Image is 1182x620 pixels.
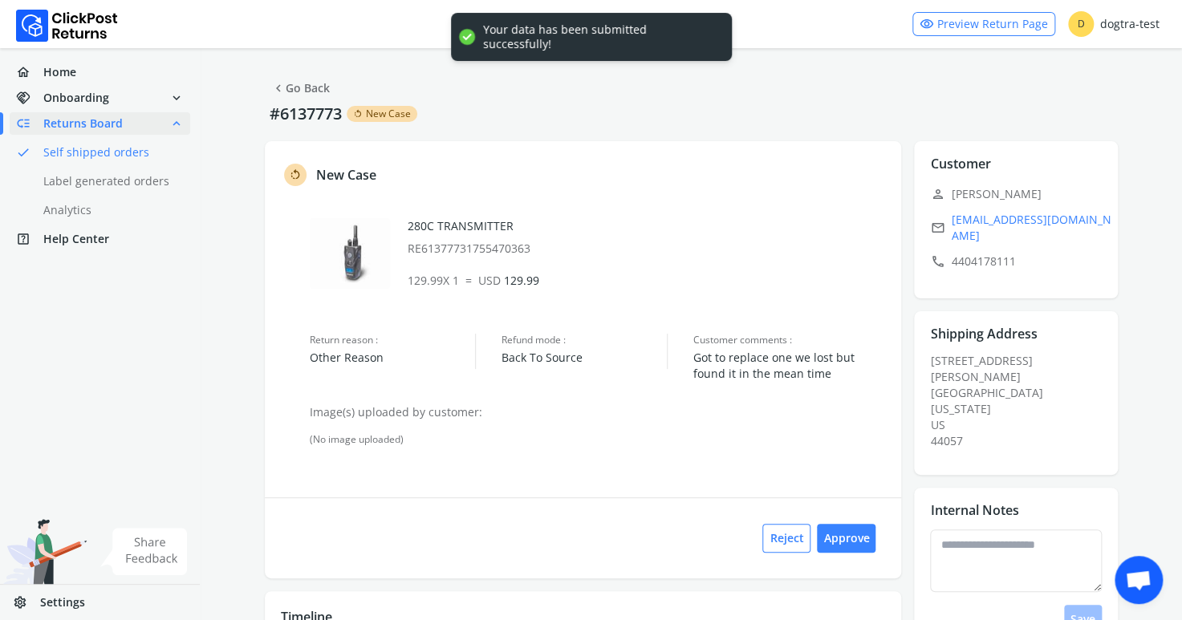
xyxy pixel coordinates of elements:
p: RE61377731755470363 [408,241,886,257]
p: Image(s) uploaded by customer: [310,404,885,420]
a: Open chat [1115,556,1163,604]
p: [PERSON_NAME] [930,183,1111,205]
a: Label generated orders [10,170,209,192]
span: help_center [16,228,43,250]
span: Back To Source [502,350,667,366]
button: chevron_leftGo Back [265,74,336,103]
p: New Case [316,165,376,184]
p: 129.99 X 1 [408,273,886,289]
span: handshake [16,87,43,109]
span: Refund mode : [502,334,667,346]
img: Logo [16,10,118,42]
p: Internal Notes [930,500,1018,520]
span: visibility [920,13,934,35]
span: rotate_left [353,107,363,120]
span: Home [43,64,76,80]
img: share feedback [100,528,188,575]
span: expand_less [169,112,184,135]
a: help_centerHelp Center [10,228,190,250]
span: Returns Board [43,115,123,132]
span: USD [478,273,501,288]
span: email [930,217,944,239]
button: Approve [817,524,875,553]
p: #6137773 [265,103,347,125]
span: Customer comments : [693,334,885,346]
span: Help Center [43,231,109,247]
a: homeHome [10,61,190,83]
div: dogtra-test [1068,11,1160,37]
span: home [16,61,43,83]
span: expand_more [169,87,184,109]
span: Other Reason [310,350,475,366]
span: Got to replace one we lost but found it in the mean time [693,350,885,382]
div: [US_STATE] [930,401,1111,417]
p: Shipping Address [930,324,1037,343]
span: Return reason : [310,334,475,346]
div: Your data has been submitted successfully! [483,22,716,51]
img: row_image [310,218,390,289]
span: done [16,141,30,164]
span: = [465,273,472,288]
span: person [930,183,944,205]
span: Settings [40,594,85,610]
span: New Case [366,107,411,120]
span: call [930,250,944,273]
div: [GEOGRAPHIC_DATA] [930,385,1111,401]
button: Reject [762,524,810,553]
div: (No image uploaded) [310,433,885,446]
a: Go Back [271,77,330,99]
div: 44057 [930,433,1111,449]
span: chevron_left [271,77,286,99]
a: Analytics [10,199,209,221]
span: settings [13,591,40,614]
p: 4404178111 [930,250,1111,273]
span: low_priority [16,112,43,135]
div: 280C TRANSMITTER [408,218,886,257]
span: 129.99 [478,273,539,288]
a: doneSelf shipped orders [10,141,209,164]
a: visibilityPreview Return Page [912,12,1055,36]
div: US [930,417,1111,433]
a: email[EMAIL_ADDRESS][DOMAIN_NAME] [930,212,1111,244]
span: D [1068,11,1094,37]
div: [STREET_ADDRESS][PERSON_NAME] [930,353,1111,449]
p: Customer [930,154,990,173]
span: rotate_left [289,165,302,184]
span: Onboarding [43,90,109,106]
